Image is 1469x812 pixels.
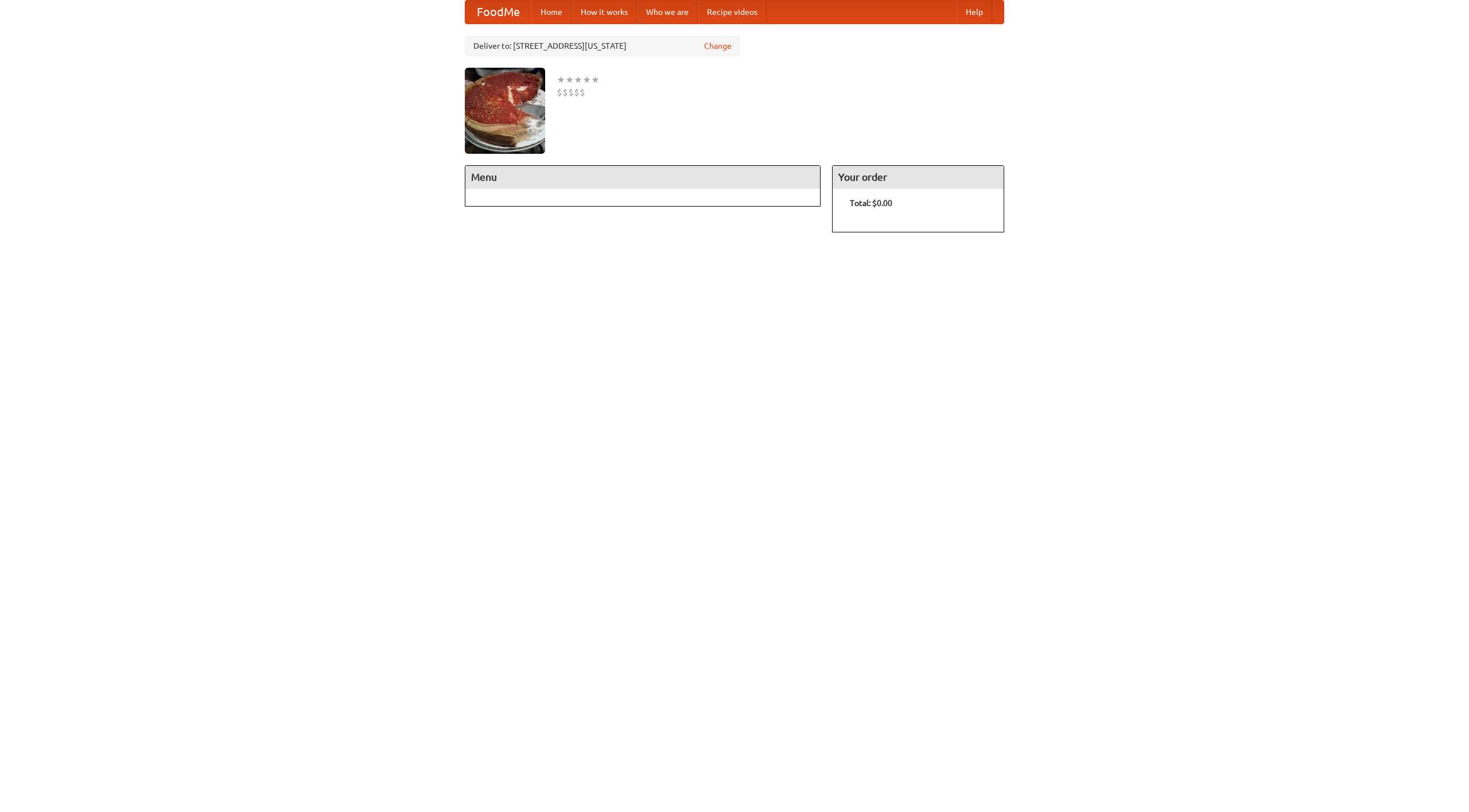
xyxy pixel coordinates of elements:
[957,1,992,24] a: Help
[531,1,572,24] a: Home
[704,40,732,52] a: Change
[591,73,600,86] li: ★
[465,166,820,189] h4: Menu
[574,86,580,99] li: $
[850,199,892,208] b: Total: $0.00
[565,73,574,86] li: ★
[557,86,562,99] li: $
[557,73,565,86] li: ★
[574,73,582,86] li: ★
[580,86,585,99] li: $
[572,1,637,24] a: How it works
[465,68,545,154] img: angular.jpg
[562,86,568,99] li: $
[568,86,574,99] li: $
[582,73,591,86] li: ★
[465,1,531,24] a: FoodMe
[833,166,1004,189] h4: Your order
[465,36,740,56] div: Deliver to: [STREET_ADDRESS][US_STATE]
[637,1,698,24] a: Who we are
[698,1,767,24] a: Recipe videos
